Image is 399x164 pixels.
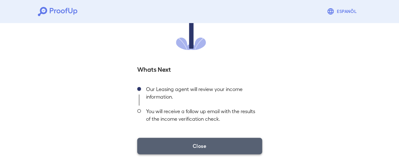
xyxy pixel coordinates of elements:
div: You will receive a follow up email with the results of the income verification check. [141,106,262,128]
button: Espanõl [324,5,361,18]
h5: Whats Next [137,64,262,73]
div: Our Leasing agent will review your income information. [141,83,262,106]
button: Close [137,138,262,154]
